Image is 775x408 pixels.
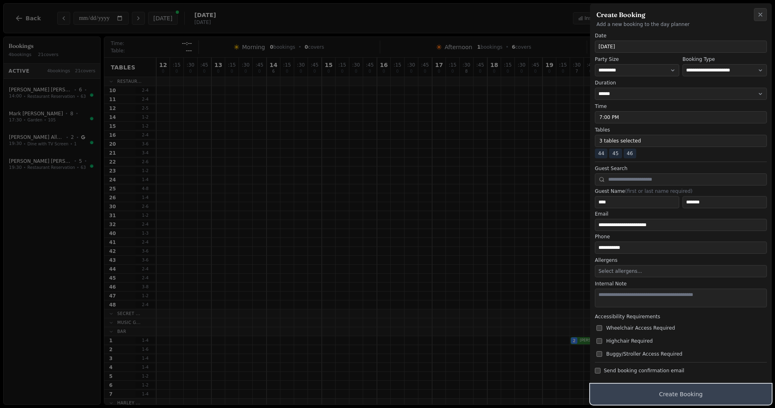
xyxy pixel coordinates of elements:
span: Buggy/Stroller Access Required [606,351,682,357]
input: Send booking confirmation email [595,368,601,373]
button: Select allergens... [595,265,767,277]
h2: Create Booking [596,10,765,19]
label: Tables [595,127,767,133]
label: Date [595,32,767,39]
span: (first or last name required) [625,188,692,194]
input: Highchair Required [596,338,602,344]
label: Email [595,211,767,217]
button: 3 tables selected [595,135,767,147]
span: Send booking confirmation email [604,367,684,374]
p: Add a new booking to the day planner [596,21,765,28]
label: Allergens [595,257,767,263]
span: Select allergens... [598,268,642,274]
span: Wheelchair Access Required [606,325,675,331]
button: [DATE] [595,41,767,53]
span: 46 [624,149,636,158]
label: Party Size [595,56,679,63]
span: 44 [595,149,607,158]
button: 7:00 PM [595,111,767,123]
label: Time [595,103,767,110]
input: Buggy/Stroller Access Required [596,351,602,357]
input: Wheelchair Access Required [596,325,602,331]
span: 45 [609,149,622,158]
label: Accessibility Requirements [595,313,767,320]
label: Phone [595,233,767,240]
label: Duration [595,80,767,86]
span: Highchair Required [606,338,653,344]
label: Internal Note [595,281,767,287]
label: Guest Search [595,165,767,172]
label: Booking Type [682,56,767,63]
button: Create Booking [590,384,772,405]
label: Guest Name [595,188,767,194]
